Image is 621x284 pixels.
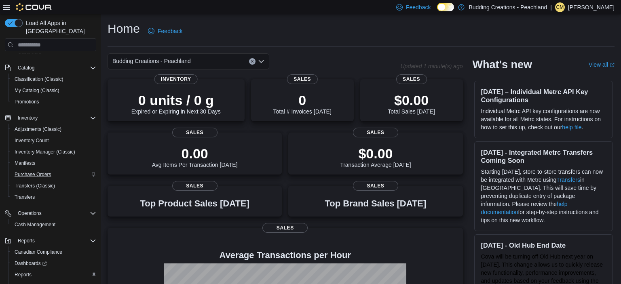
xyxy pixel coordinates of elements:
[11,259,96,268] span: Dashboards
[11,270,35,280] a: Reports
[249,58,256,65] button: Clear input
[11,247,96,257] span: Canadian Compliance
[11,97,42,107] a: Promotions
[11,97,96,107] span: Promotions
[15,171,51,178] span: Purchase Orders
[11,192,38,202] a: Transfers
[145,23,186,39] a: Feedback
[15,87,59,94] span: My Catalog (Classic)
[15,63,38,73] button: Catalog
[556,2,564,12] span: CM
[18,65,34,71] span: Catalog
[15,271,32,278] span: Reports
[11,259,50,268] a: Dashboards
[11,158,38,168] a: Manifests
[589,61,615,68] a: View allExternal link
[568,2,615,12] p: [PERSON_NAME]
[8,74,99,85] button: Classification (Classic)
[11,170,96,179] span: Purchase Orders
[11,147,96,157] span: Inventory Manager (Classic)
[11,181,96,191] span: Transfers (Classic)
[11,74,67,84] a: Classification (Classic)
[18,238,35,244] span: Reports
[396,74,427,84] span: Sales
[481,148,606,164] h3: [DATE] - Integrated Metrc Transfers Coming Soon
[11,124,96,134] span: Adjustments (Classic)
[15,194,35,200] span: Transfers
[15,221,55,228] span: Cash Management
[11,270,96,280] span: Reports
[172,128,218,137] span: Sales
[8,158,99,169] button: Manifests
[15,76,63,82] span: Classification (Classic)
[108,21,140,37] h1: Home
[2,208,99,219] button: Operations
[437,11,437,12] span: Dark Mode
[562,124,581,130] a: help file
[11,181,58,191] a: Transfers (Classic)
[273,92,331,115] div: Total # Invoices [DATE]
[8,96,99,107] button: Promotions
[556,177,580,183] a: Transfers
[388,92,435,115] div: Total Sales [DATE]
[8,246,99,258] button: Canadian Compliance
[11,124,65,134] a: Adjustments (Classic)
[481,88,606,104] h3: [DATE] – Individual Metrc API Key Configurations
[388,92,435,108] p: $0.00
[158,27,182,35] span: Feedback
[23,19,96,35] span: Load All Apps in [GEOGRAPHIC_DATA]
[2,62,99,74] button: Catalog
[131,92,221,108] p: 0 units / 0 g
[15,137,49,144] span: Inventory Count
[273,92,331,108] p: 0
[172,181,218,191] span: Sales
[481,168,606,224] p: Starting [DATE], store-to-store transfers can now be integrated with Metrc using in [GEOGRAPHIC_D...
[11,170,55,179] a: Purchase Orders
[15,236,38,246] button: Reports
[152,145,238,168] div: Avg Items Per Transaction [DATE]
[140,199,249,208] h3: Top Product Sales [DATE]
[15,149,75,155] span: Inventory Manager (Classic)
[11,247,65,257] a: Canadian Compliance
[353,181,398,191] span: Sales
[8,124,99,135] button: Adjustments (Classic)
[481,107,606,131] p: Individual Metrc API key configurations are now available for all Metrc states. For instructions ...
[15,113,41,123] button: Inventory
[325,199,427,208] h3: Top Brand Sales [DATE]
[11,192,96,202] span: Transfers
[2,235,99,246] button: Reports
[610,63,615,67] svg: External link
[340,145,411,168] div: Transaction Average [DATE]
[15,99,39,105] span: Promotions
[18,115,38,121] span: Inventory
[8,180,99,191] button: Transfers (Classic)
[11,220,96,229] span: Cash Management
[8,169,99,180] button: Purchase Orders
[11,86,63,95] a: My Catalog (Classic)
[154,74,198,84] span: Inventory
[8,85,99,96] button: My Catalog (Classic)
[340,145,411,162] p: $0.00
[114,250,456,260] h4: Average Transactions per Hour
[8,191,99,203] button: Transfers
[2,112,99,124] button: Inventory
[131,92,221,115] div: Expired or Expiring in Next 30 Days
[11,86,96,95] span: My Catalog (Classic)
[15,63,96,73] span: Catalog
[481,241,606,249] h3: [DATE] - Old Hub End Date
[112,56,191,66] span: Budding Creations - Peachland
[15,208,45,218] button: Operations
[258,58,264,65] button: Open list of options
[11,147,78,157] a: Inventory Manager (Classic)
[15,113,96,123] span: Inventory
[11,136,52,145] a: Inventory Count
[555,2,565,12] div: Chris Manolescu
[550,2,552,12] p: |
[473,58,532,71] h2: What's new
[469,2,547,12] p: Budding Creations - Peachland
[18,210,42,217] span: Operations
[8,269,99,280] button: Reports
[16,3,52,11] img: Cova
[11,220,59,229] a: Cash Management
[262,223,308,233] span: Sales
